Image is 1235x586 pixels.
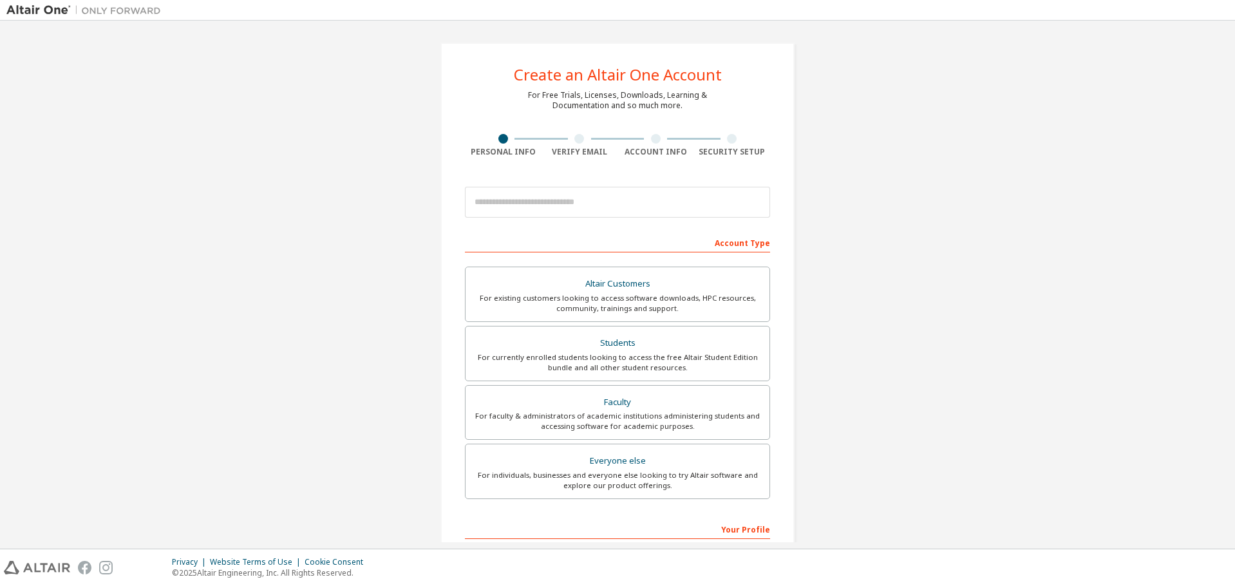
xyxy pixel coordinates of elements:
img: facebook.svg [78,561,91,574]
div: For individuals, businesses and everyone else looking to try Altair software and explore our prod... [473,470,762,491]
div: Account Type [465,232,770,252]
div: Students [473,334,762,352]
img: Altair One [6,4,167,17]
div: Altair Customers [473,275,762,293]
div: Faculty [473,393,762,411]
div: Cookie Consent [305,557,371,567]
div: Privacy [172,557,210,567]
div: For currently enrolled students looking to access the free Altair Student Edition bundle and all ... [473,352,762,373]
div: Create an Altair One Account [514,67,722,82]
div: For Free Trials, Licenses, Downloads, Learning & Documentation and so much more. [528,90,707,111]
img: altair_logo.svg [4,561,70,574]
div: Your Profile [465,518,770,539]
img: instagram.svg [99,561,113,574]
div: For faculty & administrators of academic institutions administering students and accessing softwa... [473,411,762,431]
div: For existing customers looking to access software downloads, HPC resources, community, trainings ... [473,293,762,314]
div: Everyone else [473,452,762,470]
div: Website Terms of Use [210,557,305,567]
div: Personal Info [465,147,542,157]
p: © 2025 Altair Engineering, Inc. All Rights Reserved. [172,567,371,578]
div: Account Info [617,147,694,157]
div: Verify Email [542,147,618,157]
div: Security Setup [694,147,771,157]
